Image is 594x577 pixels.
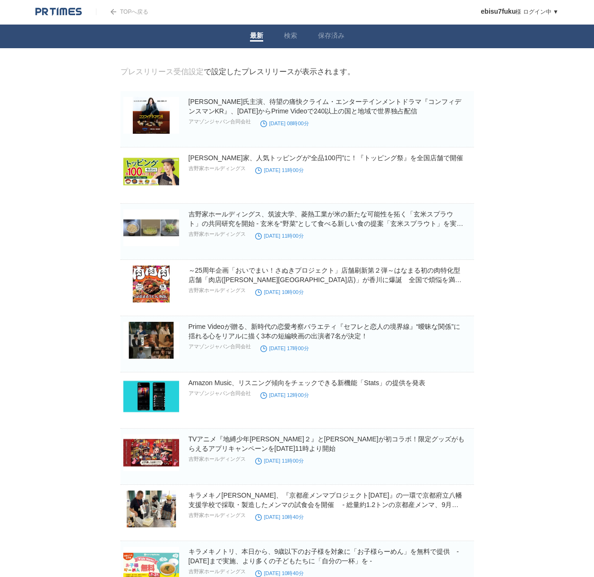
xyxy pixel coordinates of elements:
[481,8,516,15] span: ebisu7fuku
[318,32,344,42] a: 保存済み
[35,7,82,17] img: logo.png
[189,548,459,565] a: キラメキノトリ、本日から、9歳以下のお子様を対象に「お子様らーめん」を無料で提供 - [DATE]まで実施、より多くの子どもたちに「自分の一杯」を -
[255,514,304,520] time: [DATE] 10時40分
[189,379,426,387] a: Amazon Music、リスニング傾向をチェックできる新機能「Stats」の提供を発表
[121,68,204,76] a: プレスリリース受信設定
[189,231,246,238] p: 吉野家ホールディングス
[189,323,460,340] a: Prime Videoが贈る、新時代の恋愛考察バラエティ『セフレと恋人の境界線』“曖昧な関係”に揺れる心をリアルに描く3本の短編映画の出演者7名が決定！
[123,266,179,302] img: ～25周年企画「おいでまい！さぬきプロジェクト」店舗刷新第２弾～はなまる初の肉特化型店舗「肉店(高松兵庫町店)」が香川に爆誕 全国で煩悩を満たす背徳肉盛りうどん2種を3週間限定発売！
[189,267,462,293] a: ～25周年企画「おいでまい！さぬきプロジェクト」店舗刷新第２弾～はなまる初の肉特化型店舗「肉店([PERSON_NAME][GEOGRAPHIC_DATA]店)」が香川に爆誕 全国で煩悩を満たす...
[121,67,355,77] div: で設定したプレスリリースが表示されます。
[189,390,251,397] p: アマゾンジャパン合同会社
[123,209,179,246] img: 吉野家ホールディングス、筑波大学、菱熱工業が米の新たな可能性を拓く「玄米スプラウト」の共同研究を開始 - 玄米を“野菜”として食べる新しい食の提案「玄米スプラウト」を実用化へ -
[260,392,309,398] time: [DATE] 12時00分
[260,121,309,126] time: [DATE] 08時00分
[123,434,179,471] img: TVアニメ『地縛少年花子くん２』と吉野家が初コラボ！限定グッズがもらえるアプリキャンペーンを8月7日11時より開始
[189,568,246,575] p: 吉野家ホールディングス
[123,97,179,134] img: パク・ミニョン氏主演、待望の痛快クライム・エンターテインメントドラマ『コンフィデンスマンKR』、9月6日（土）からPrime Videoで240以上の国と地域で世界独占配信
[255,233,304,239] time: [DATE] 11時00分
[123,322,179,359] img: Prime Videoが贈る、新時代の恋愛考察バラエティ『セフレと恋人の境界線』“曖昧な関係”に揺れる心をリアルに描く3本の短編映画の出演者7名が決定！
[189,491,462,518] a: キラメキノ[PERSON_NAME]、『京都産メンマプロジェクト[DATE]』の一環で京都府立八幡支援学校で採取・製造したメンマの試食会を開催 - 総量約1.2トンの京都産メンマ、9月から「キラ...
[481,9,559,15] a: ebisu7fuku様 ログイン中 ▼
[96,9,148,15] a: TOPへ戻る
[250,32,263,42] a: 最新
[189,210,464,237] a: 吉野家ホールディングス、筑波大学、菱熱工業が米の新たな可能性を拓く「玄米スプラウト」の共同研究を開始 - 玄米を“野菜”として食べる新しい食の提案「玄米スプラウト」を実用化へ -
[189,435,465,452] a: TVアニメ『地縛少年[PERSON_NAME]２』と[PERSON_NAME]が初コラボ！限定グッズがもらえるアプリキャンペーンを[DATE]11時より開始
[111,9,116,15] img: arrow.png
[189,512,246,519] p: 吉野家ホールディングス
[123,491,179,527] img: キラメキノ未来、『京都産メンマプロジェクト2025』の一環で京都府立八幡支援学校で採取・製造したメンマの試食会を開催 - 総量約1.2トンの京都産メンマ、9月から「キラメキノトリ」一部店舗で提供 -
[189,118,251,125] p: アマゾンジャパン合同会社
[255,458,304,464] time: [DATE] 11時00分
[189,165,246,172] p: 吉野家ホールディングス
[284,32,297,42] a: 検索
[189,98,461,115] a: [PERSON_NAME]氏主演、待望の痛快クライム・エンターテインメントドラマ『コンフィデンスマンKR』、[DATE]からPrime Videoで240以上の国と地域で世界独占配信
[260,345,309,351] time: [DATE] 17時00分
[255,289,304,295] time: [DATE] 10時00分
[189,154,464,162] a: [PERSON_NAME]家、人気トッピングが“全品100円”に！『トッピング祭』を全国店舗で開催
[189,456,246,463] p: 吉野家ホールディングス
[189,343,251,350] p: アマゾンジャパン合同会社
[255,167,304,173] time: [DATE] 11時00分
[255,570,304,576] time: [DATE] 10時40分
[123,378,179,415] img: Amazon Music、リスニング傾向をチェックできる新機能「Stats」の提供を発表
[123,153,179,190] img: 吉野家、人気トッピングが“全品100円”に！『トッピング祭』を全国店舗で開催
[189,287,246,294] p: 吉野家ホールディングス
